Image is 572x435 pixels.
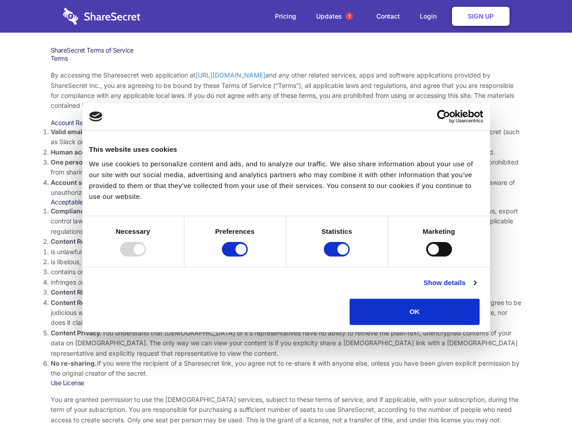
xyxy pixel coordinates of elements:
[51,119,522,127] h3: Account Requirements
[51,277,522,287] li: infringes on any proprietary right of any party, including patent, trademark, trade secret, copyr...
[51,379,522,387] h3: Use License
[51,46,522,54] h1: ShareSecret Terms of Service
[51,298,522,328] li: You are solely responsible for the content you share on Sharesecret, and with the people you shar...
[51,257,522,267] li: is libelous, defamatory, or fraudulent
[63,8,140,25] img: logo-wordmark-white-trans-d4663122ce5f474addd5e946df7df03e33cb6a1c49d2221995e7729f52c070b2.svg
[51,157,522,178] li: You are not allowed to share account credentials. Each account is dedicated to the individual who...
[196,71,265,79] a: [URL][DOMAIN_NAME]
[452,7,510,26] a: Sign Up
[51,329,102,337] strong: Content Privacy.
[51,288,99,296] strong: Content Rights.
[266,2,305,30] a: Pricing
[215,227,255,235] strong: Preferences
[51,358,522,379] li: If you were the recipient of a Sharesecret link, you agree not to re-share it with anyone else, u...
[51,237,117,245] strong: Content Restrictions.
[51,395,522,425] p: You are granted permission to use the [DEMOGRAPHIC_DATA] services, subject to these terms of serv...
[51,158,128,166] strong: One person per account.
[89,159,483,202] div: We use cookies to personalize content and ads, and to analyze our traffic. We also share informat...
[51,299,123,306] strong: Content Responsibility.
[51,207,187,215] strong: Compliance with local laws and regulations.
[404,110,483,123] a: Usercentrics Cookiebot - opens in a new window
[51,147,522,157] li: Only human beings may create accounts. “Bot” accounts — those created by software, in an automate...
[346,13,353,20] span: 1
[51,54,522,63] h3: Terms
[423,277,476,288] a: Show details
[350,299,480,325] button: OK
[51,359,97,367] strong: No re-sharing.
[51,70,522,111] p: By accessing the Sharesecret web application at and any other related services, apps and software...
[51,148,106,156] strong: Human accounts.
[51,127,522,147] li: You must provide a valid email address, either directly, or through approved third-party integrat...
[51,179,106,186] strong: Account security.
[51,287,522,297] li: You agree that you will use Sharesecret only to secure and share content that you have the right ...
[116,227,150,235] strong: Necessary
[51,178,522,198] li: You are responsible for your own account security, including the security of your Sharesecret acc...
[51,247,522,257] li: is unlawful or promotes unlawful activities
[89,111,103,121] img: logo
[51,206,522,237] li: Your use of the Sharesecret must not violate any applicable laws, including copyright or trademar...
[367,2,409,30] a: Contact
[51,198,522,206] h3: Acceptable Use
[89,144,483,155] div: This website uses cookies
[423,227,455,235] strong: Marketing
[51,328,522,358] li: You understand that [DEMOGRAPHIC_DATA] or it’s representatives have no ability to retrieve the pl...
[411,2,450,30] a: Login
[322,227,352,235] strong: Statistics
[51,237,522,287] li: You agree NOT to use Sharesecret to upload or share content that:
[51,267,522,277] li: contains or installs any active malware or exploits, or uses our platform for exploit delivery (s...
[51,128,87,135] strong: Valid email.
